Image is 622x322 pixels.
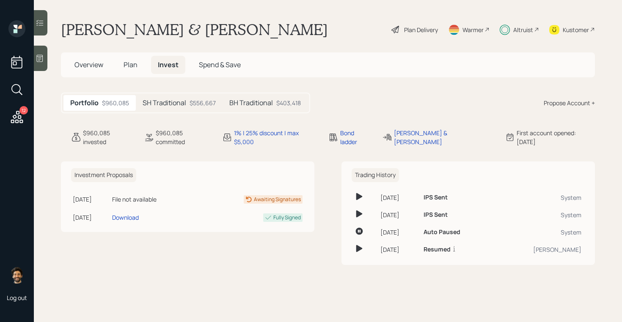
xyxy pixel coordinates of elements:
h6: Resumed [424,246,451,253]
h5: Portfolio [70,99,99,107]
div: Kustomer [563,25,589,34]
span: Overview [74,60,103,69]
div: $960,085 invested [83,128,134,146]
div: $960,085 [102,98,129,107]
div: Fully Signed [273,214,301,221]
h5: BH Traditional [229,99,273,107]
img: eric-schwartz-headshot.png [8,267,25,284]
div: [PERSON_NAME] [496,245,581,254]
span: Plan [124,60,138,69]
div: 12 [19,106,28,115]
div: Plan Delivery [404,25,438,34]
div: [DATE] [380,210,417,219]
div: $556,667 [190,98,216,107]
div: Awaiting Signatures [254,196,301,203]
div: [DATE] [73,213,109,222]
h6: IPS Sent [424,211,448,218]
div: Download [112,213,139,222]
h6: IPS Sent [424,194,448,201]
div: File not available [112,195,193,204]
div: System [496,193,581,202]
div: Propose Account + [544,98,595,107]
div: 1% | 25% discount | max $5,000 [234,128,318,146]
h6: Investment Proposals [71,168,136,182]
div: System [496,210,581,219]
div: [DATE] [380,228,417,237]
h6: Trading History [352,168,399,182]
div: Bond ladder [340,128,372,146]
div: System [496,228,581,237]
h6: Auto Paused [424,229,460,236]
div: Log out [7,294,27,302]
h5: SH Traditional [143,99,186,107]
div: [DATE] [380,193,417,202]
div: Altruist [513,25,533,34]
div: [DATE] [73,195,109,204]
div: $403,418 [276,98,301,107]
div: [PERSON_NAME] & [PERSON_NAME] [394,128,495,146]
span: Invest [158,60,179,69]
div: $960,085 committed [156,128,212,146]
div: Warmer [462,25,484,34]
span: Spend & Save [199,60,241,69]
div: First account opened: [DATE] [517,128,595,146]
h1: [PERSON_NAME] & [PERSON_NAME] [61,20,328,39]
div: [DATE] [380,245,417,254]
